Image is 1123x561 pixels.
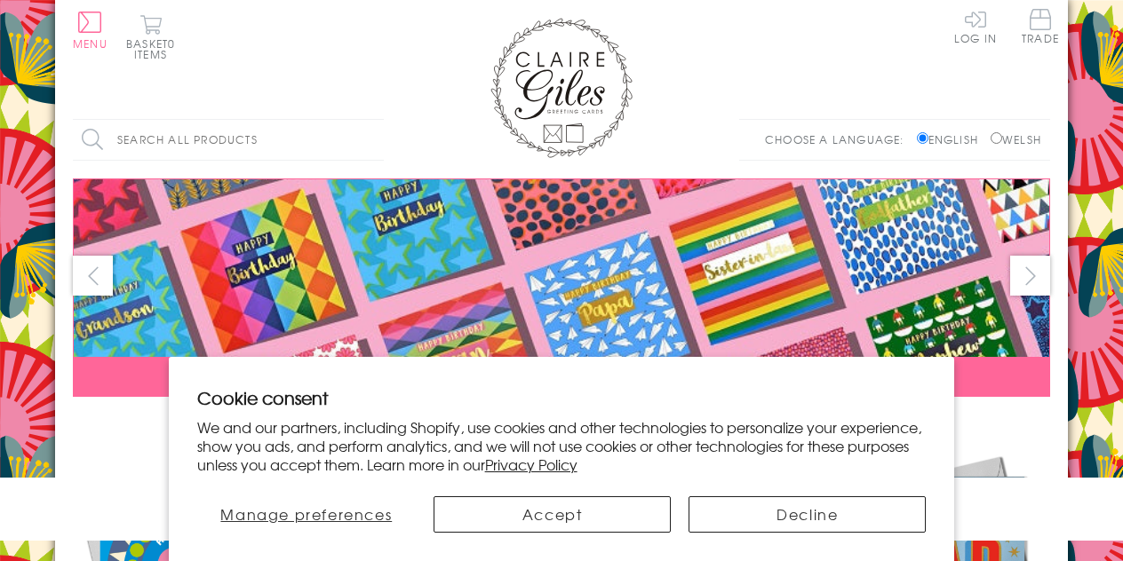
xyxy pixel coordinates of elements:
a: Privacy Policy [485,454,577,475]
button: Decline [689,496,926,533]
a: Log In [954,9,997,43]
button: prev [73,256,113,296]
input: English [917,132,928,144]
span: Menu [73,36,108,51]
button: Menu [73,12,108,49]
input: Welsh [991,132,1002,144]
button: next [1010,256,1050,296]
span: Manage preferences [220,503,392,525]
p: We and our partners, including Shopify, use cookies and other technologies to personalize your ex... [197,418,927,473]
span: 0 items [134,36,175,62]
a: Trade [1022,9,1059,47]
div: Carousel Pagination [73,410,1050,438]
button: Basket0 items [126,14,175,59]
button: Accept [434,496,671,533]
input: Search [366,120,384,160]
input: Search all products [73,120,384,160]
h2: Cookie consent [197,385,927,410]
span: Trade [1022,9,1059,43]
button: Manage preferences [197,496,416,533]
img: Claire Giles Greetings Cards [490,18,633,158]
p: Choose a language: [765,131,913,147]
label: English [917,131,987,147]
label: Welsh [991,131,1041,147]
